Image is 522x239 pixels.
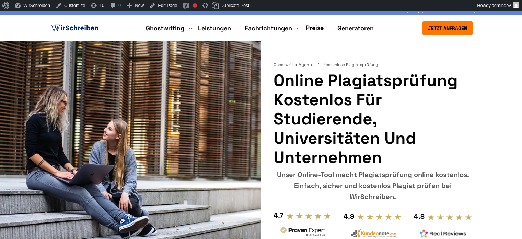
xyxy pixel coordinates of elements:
[274,62,322,67] a: Ghostwriter Agentur
[279,226,326,239] img: provenexpert
[286,212,331,220] img: stars
[274,71,472,167] h1: Online Plagiatsprüfung kostenlos für Studierende, Universitäten und Unternehmen
[492,3,511,8] span: admindev
[427,214,472,221] img: stars
[198,24,231,32] a: Leistungen
[357,213,402,221] img: stars
[193,3,197,8] div: Focus keyphrase not set
[245,24,292,32] a: Fachrichtungen
[422,21,473,35] button: Jetzt anfragen
[323,62,378,67] span: Kostenlose Plagiatsprüfung
[337,24,374,32] a: Generatoren
[414,211,425,222] div: 4.8
[274,169,472,202] div: Unser Online-Tool macht Plagiatsprüfung online kostenlos. Einfach, sicher und kostenlos Plagiat p...
[349,229,396,238] img: kundennote
[306,24,324,32] a: Preise
[420,229,466,238] img: realreviews
[50,23,100,33] img: logo ghostwriter-österreich
[146,24,184,32] a: Ghostwriting
[274,210,283,221] div: 4.7
[344,211,354,222] div: 4.9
